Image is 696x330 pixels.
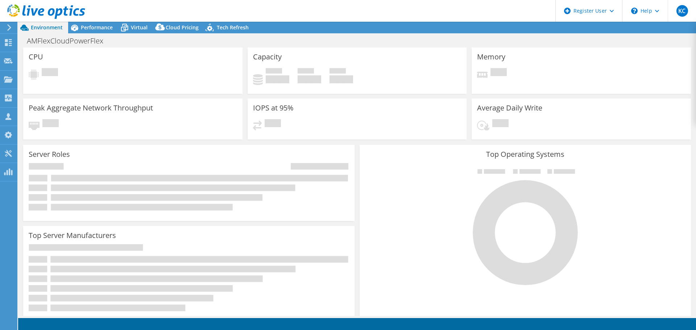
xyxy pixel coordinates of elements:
h3: Capacity [253,53,282,61]
span: Used [266,68,282,75]
h4: 0 GiB [298,75,321,83]
span: Pending [492,119,509,129]
svg: \n [631,8,638,14]
h4: 0 GiB [330,75,353,83]
h3: IOPS at 95% [253,104,294,112]
h3: Server Roles [29,150,70,158]
h3: Top Server Manufacturers [29,231,116,239]
span: Free [298,68,314,75]
h3: Memory [477,53,505,61]
h4: 0 GiB [266,75,289,83]
span: Cloud Pricing [166,24,199,31]
h3: Average Daily Write [477,104,542,112]
span: Tech Refresh [217,24,249,31]
span: Virtual [131,24,148,31]
span: Performance [81,24,113,31]
span: KC [676,5,688,17]
span: Total [330,68,346,75]
span: Pending [265,119,281,129]
h1: AMFlexCloudPowerFlex [24,37,115,45]
span: Pending [490,68,507,78]
span: Pending [42,68,58,78]
span: Pending [42,119,59,129]
h3: Top Operating Systems [365,150,685,158]
h3: CPU [29,53,43,61]
h3: Peak Aggregate Network Throughput [29,104,153,112]
span: Environment [31,24,63,31]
